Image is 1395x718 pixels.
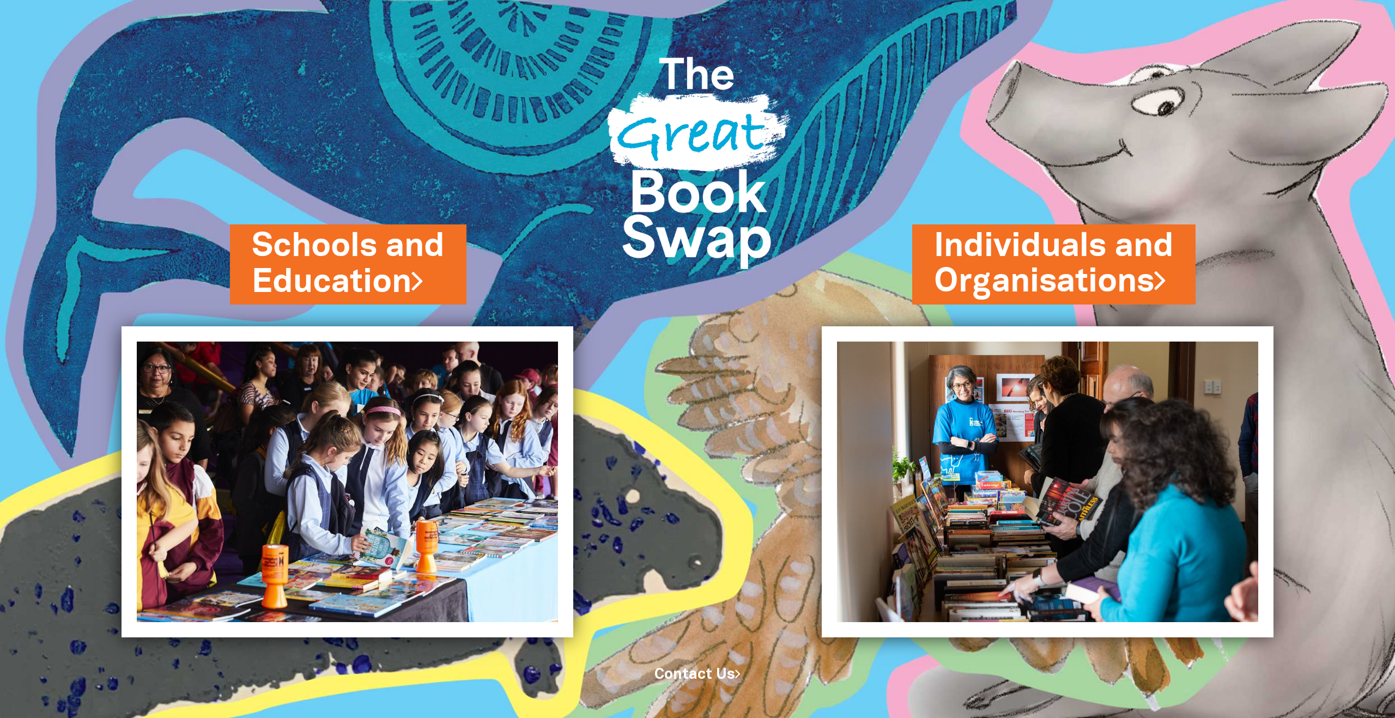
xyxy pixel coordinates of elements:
[654,668,741,682] a: Contact Us
[590,13,806,300] img: Great Bookswap logo
[934,223,1174,305] a: Individuals andOrganisations
[252,223,445,305] a: Schools andEducation
[822,326,1273,637] img: Individuals and Organisations
[122,326,573,637] img: Schools and Education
